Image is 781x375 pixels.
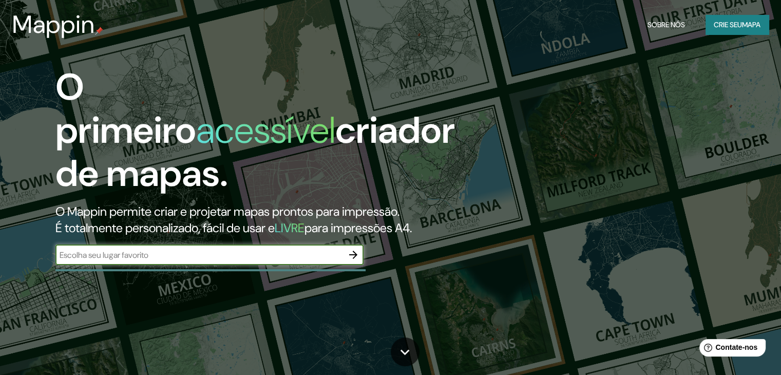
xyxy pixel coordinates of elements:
font: É totalmente personalizado, fácil de usar e [55,220,275,236]
button: Crie seumapa [706,15,769,34]
font: mapa [742,20,760,29]
font: Crie seu [714,20,742,29]
font: O Mappin permite criar e projetar mapas prontos para impressão. [55,203,399,219]
input: Escolha seu lugar favorito [55,249,343,261]
iframe: Iniciador de widget de ajuda [690,335,770,364]
button: Sobre nós [643,15,689,34]
img: pino de mapa [95,27,103,35]
font: LIVRE [275,220,304,236]
font: O primeiro [55,63,196,154]
font: Mappin [12,8,95,41]
font: Sobre nós [647,20,685,29]
font: acessível [196,106,335,154]
font: para impressões A4. [304,220,412,236]
font: criador de mapas. [55,106,455,197]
